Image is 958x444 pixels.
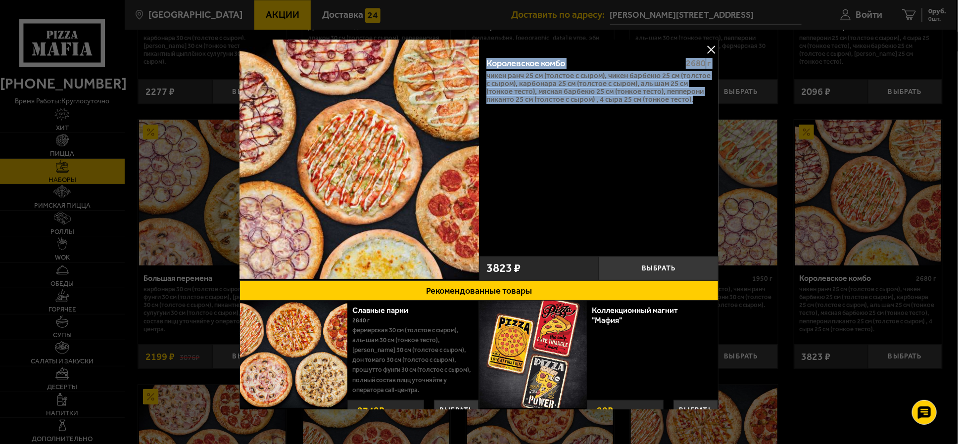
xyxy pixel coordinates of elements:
[355,400,387,420] strong: 2749 ₽
[239,40,479,279] img: Королевское комбо
[352,325,471,395] p: Фермерская 30 см (толстое с сыром), Аль-Шам 30 см (тонкое тесто), [PERSON_NAME] 30 см (толстое с ...
[486,262,521,274] span: 3823 ₽
[599,256,718,280] button: Выбрать
[239,40,479,280] a: Королевское комбо
[594,400,616,420] strong: 29 ₽
[673,400,718,421] button: Выбрать
[486,72,711,104] p: Чикен Ранч 25 см (толстое с сыром), Чикен Барбекю 25 см (толстое с сыром), Карбонара 25 см (толст...
[352,317,370,324] span: 2840 г
[434,400,479,421] button: Выбрать
[592,306,678,324] a: Коллекционный магнит "Мафия"
[239,280,718,301] button: Рекомендованные товары
[352,306,418,315] a: Славные парни
[686,58,711,69] span: 2680 г
[486,58,677,69] div: Королевское комбо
